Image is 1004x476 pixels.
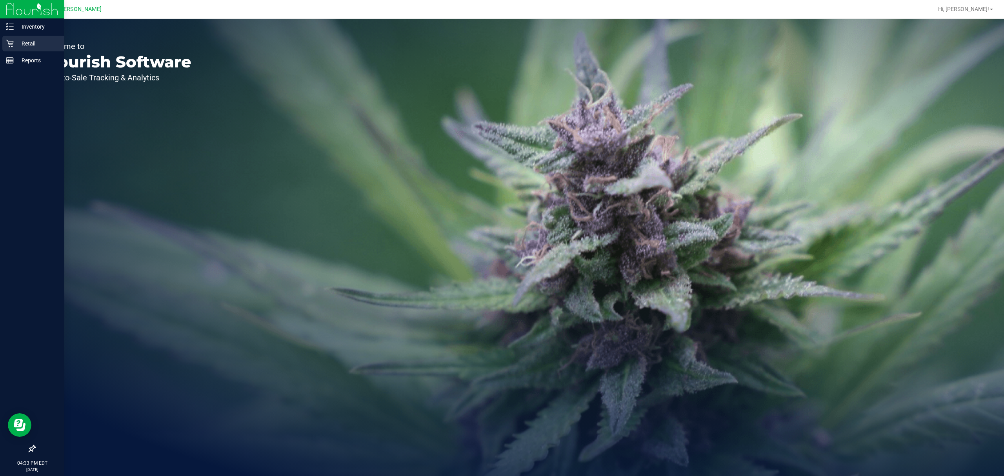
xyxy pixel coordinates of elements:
[14,56,61,65] p: Reports
[42,74,191,82] p: Seed-to-Sale Tracking & Analytics
[6,56,14,64] inline-svg: Reports
[42,54,191,70] p: Flourish Software
[14,22,61,31] p: Inventory
[14,39,61,48] p: Retail
[938,6,989,12] span: Hi, [PERSON_NAME]!
[6,23,14,31] inline-svg: Inventory
[8,413,31,437] iframe: Resource center
[42,42,191,50] p: Welcome to
[58,6,102,13] span: [PERSON_NAME]
[4,460,61,467] p: 04:33 PM EDT
[4,467,61,472] p: [DATE]
[6,40,14,47] inline-svg: Retail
